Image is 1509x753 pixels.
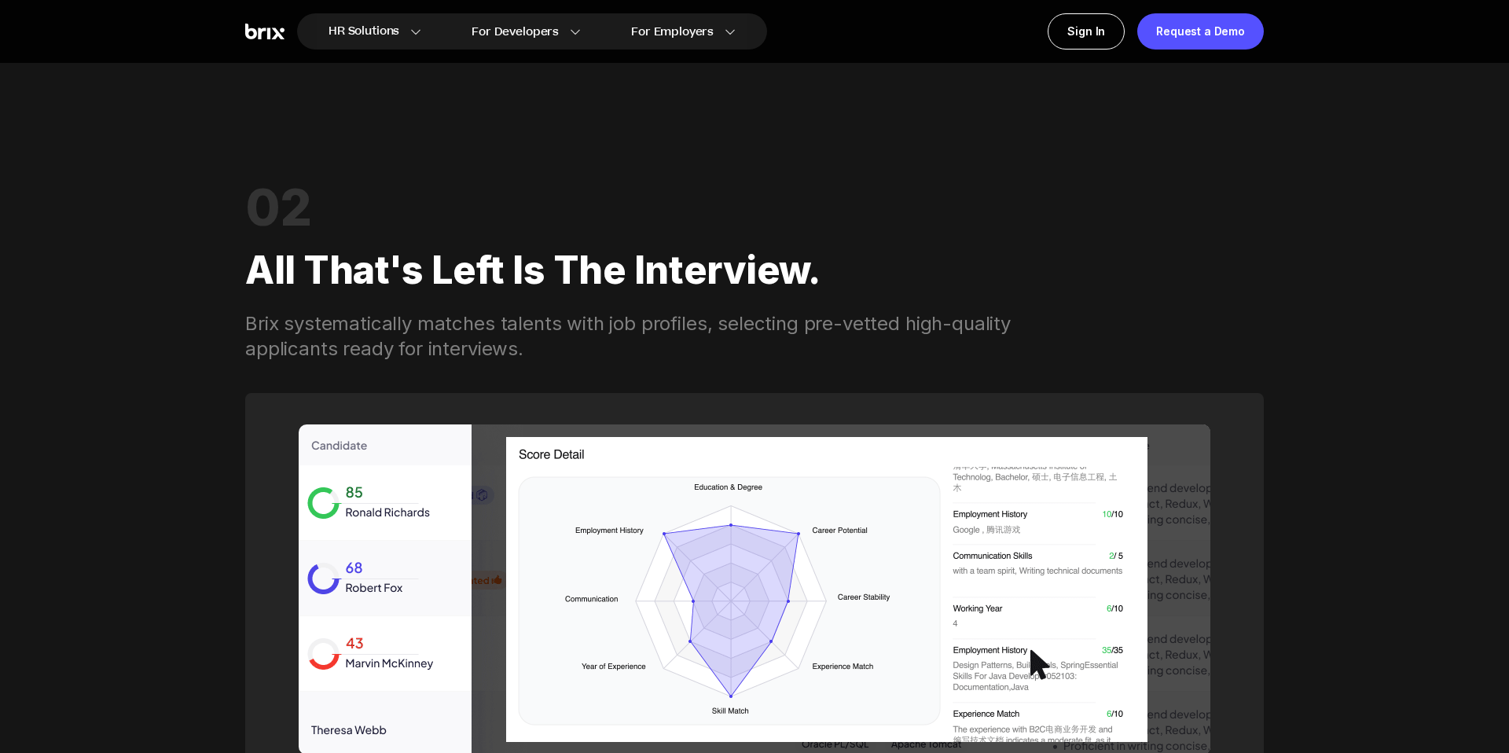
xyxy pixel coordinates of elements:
div: 02 [245,185,1264,230]
div: All that's left is the interview. [245,230,1264,311]
a: Sign In [1048,13,1125,50]
span: For Employers [631,24,714,40]
span: For Developers [472,24,559,40]
span: HR Solutions [329,19,399,44]
a: Request a Demo [1137,13,1264,50]
img: Brix Logo [245,24,285,40]
div: Brix systematically matches talents with job profiles, selecting pre-vetted high-quality applican... [245,311,1050,362]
